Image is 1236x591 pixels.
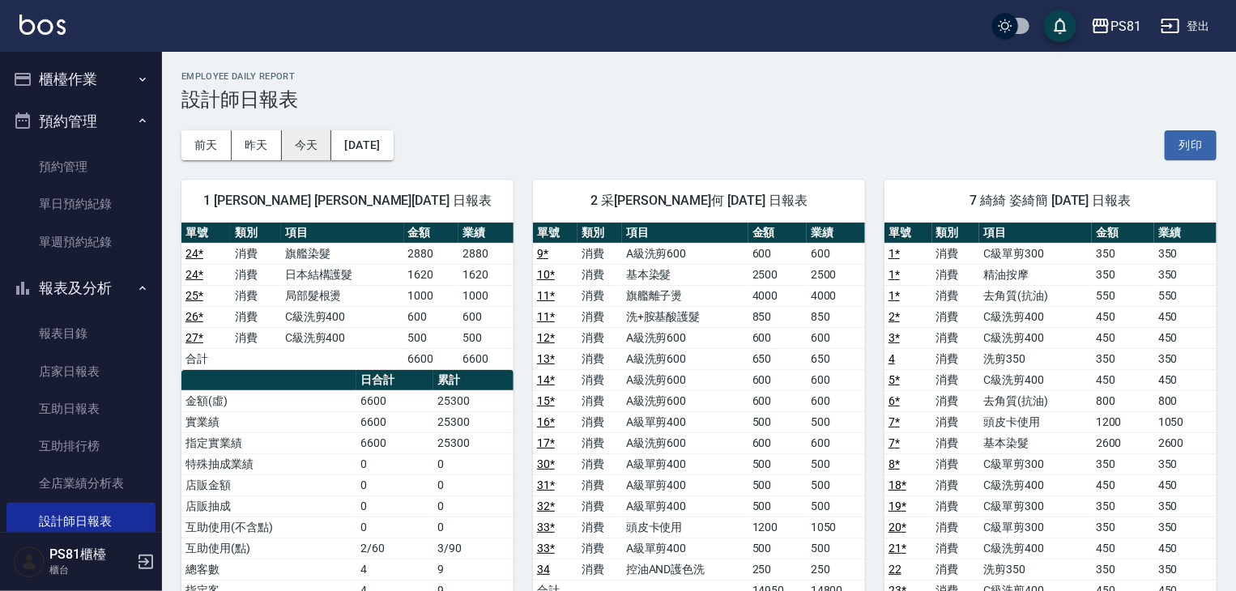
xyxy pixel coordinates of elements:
[1092,369,1154,390] td: 450
[932,517,980,538] td: 消費
[181,71,1217,82] h2: Employee Daily Report
[748,495,807,517] td: 500
[6,427,156,465] a: 互助排行榜
[458,306,514,327] td: 600
[622,432,748,453] td: A級洗剪600
[979,223,1092,244] th: 項目
[356,474,433,495] td: 0
[578,223,622,244] th: 類別
[748,327,807,348] td: 600
[1154,538,1217,559] td: 450
[458,223,514,244] th: 業績
[979,327,1092,348] td: C級洗剪400
[356,432,433,453] td: 6600
[748,538,807,559] td: 500
[19,15,66,35] img: Logo
[356,453,433,474] td: 0
[6,465,156,502] a: 全店業績分析表
[932,306,980,327] td: 消費
[1154,243,1217,264] td: 350
[231,327,280,348] td: 消費
[49,546,132,563] h5: PS81櫃檯
[748,432,807,453] td: 600
[807,264,865,285] td: 2500
[433,370,514,391] th: 累計
[932,411,980,432] td: 消費
[1092,411,1154,432] td: 1200
[458,243,514,264] td: 2880
[807,474,865,495] td: 500
[979,243,1092,264] td: C級單剪300
[622,264,748,285] td: 基本染髮
[622,369,748,390] td: A級洗剪600
[748,390,807,411] td: 600
[356,390,433,411] td: 6600
[433,432,514,453] td: 25300
[578,327,622,348] td: 消費
[6,185,156,223] a: 單日預約紀錄
[622,474,748,495] td: A級單剪400
[404,306,459,327] td: 600
[181,223,231,244] th: 單號
[932,538,980,559] td: 消費
[281,243,404,264] td: 旗艦染髮
[748,348,807,369] td: 650
[1154,559,1217,580] td: 350
[458,264,514,285] td: 1620
[1154,474,1217,495] td: 450
[1154,432,1217,453] td: 2600
[181,495,356,517] td: 店販抽成
[578,474,622,495] td: 消費
[1154,411,1217,432] td: 1050
[404,348,459,369] td: 6600
[807,453,865,474] td: 500
[932,369,980,390] td: 消費
[356,370,433,391] th: 日合計
[622,243,748,264] td: A級洗剪600
[1092,348,1154,369] td: 350
[458,327,514,348] td: 500
[622,223,748,244] th: 項目
[979,474,1092,495] td: C級洗剪400
[904,193,1197,209] span: 7 綺綺 姿綺簡 [DATE] 日報表
[552,193,846,209] span: 2 采[PERSON_NAME]何 [DATE] 日報表
[932,390,980,411] td: 消費
[807,411,865,432] td: 500
[1092,223,1154,244] th: 金額
[979,538,1092,559] td: C級洗剪400
[1092,517,1154,538] td: 350
[748,223,807,244] th: 金額
[181,538,356,559] td: 互助使用(點)
[356,559,433,580] td: 4
[884,223,932,244] th: 單號
[181,559,356,580] td: 總客數
[807,243,865,264] td: 600
[1154,11,1217,41] button: 登出
[6,58,156,100] button: 櫃檯作業
[1154,348,1217,369] td: 350
[533,223,578,244] th: 單號
[748,243,807,264] td: 600
[622,517,748,538] td: 頭皮卡使用
[433,390,514,411] td: 25300
[748,411,807,432] td: 500
[748,306,807,327] td: 850
[578,453,622,474] td: 消費
[181,411,356,432] td: 實業績
[578,264,622,285] td: 消費
[282,130,332,160] button: 今天
[1092,327,1154,348] td: 450
[979,390,1092,411] td: 去角質(抗油)
[622,390,748,411] td: A級洗剪600
[748,285,807,306] td: 4000
[1092,559,1154,580] td: 350
[1154,495,1217,517] td: 350
[748,369,807,390] td: 600
[622,538,748,559] td: A級單剪400
[433,538,514,559] td: 3/90
[979,453,1092,474] td: C級單剪300
[6,353,156,390] a: 店家日報表
[331,130,393,160] button: [DATE]
[748,559,807,580] td: 250
[404,264,459,285] td: 1620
